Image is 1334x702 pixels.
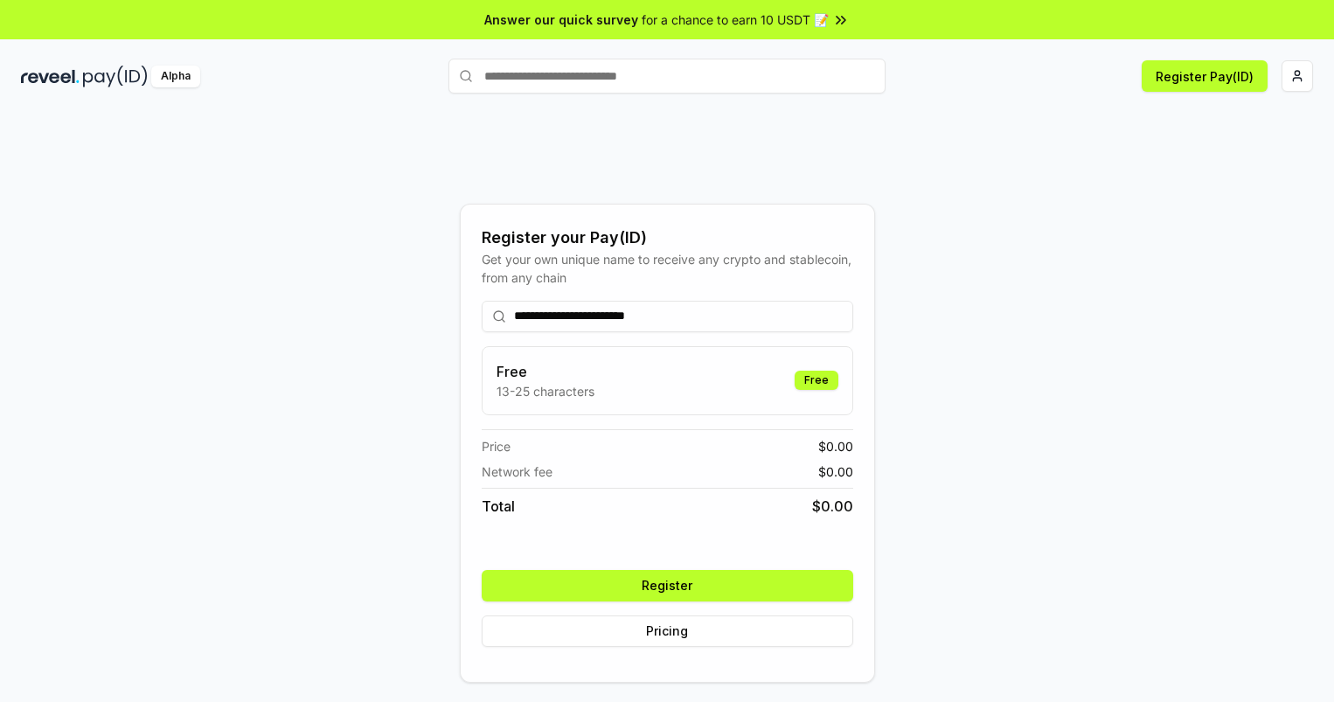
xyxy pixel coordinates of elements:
[482,250,853,287] div: Get your own unique name to receive any crypto and stablecoin, from any chain
[482,462,552,481] span: Network fee
[812,496,853,517] span: $ 0.00
[482,615,853,647] button: Pricing
[482,437,511,455] span: Price
[151,66,200,87] div: Alpha
[482,570,853,601] button: Register
[795,371,838,390] div: Free
[1142,60,1268,92] button: Register Pay(ID)
[482,226,853,250] div: Register your Pay(ID)
[497,382,594,400] p: 13-25 characters
[21,66,80,87] img: reveel_dark
[818,437,853,455] span: $ 0.00
[818,462,853,481] span: $ 0.00
[484,10,638,29] span: Answer our quick survey
[83,66,148,87] img: pay_id
[497,361,594,382] h3: Free
[482,496,515,517] span: Total
[642,10,829,29] span: for a chance to earn 10 USDT 📝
